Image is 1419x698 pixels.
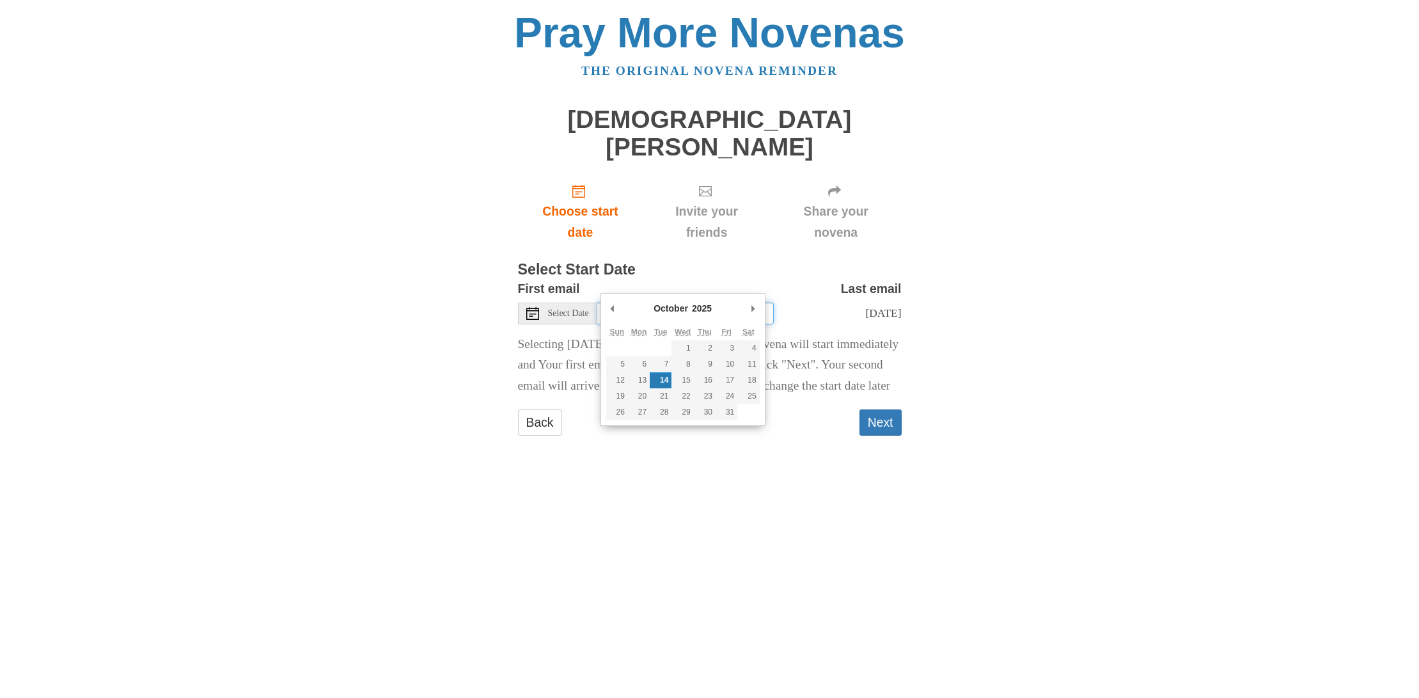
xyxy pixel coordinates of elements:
label: First email [518,278,580,299]
abbr: Monday [631,328,647,337]
button: 30 [694,404,716,420]
a: Back [518,409,562,436]
div: Click "Next" to confirm your start date first. [643,173,770,250]
abbr: Friday [721,328,731,337]
div: October [652,299,690,318]
button: 1 [671,340,693,356]
button: 17 [716,372,737,388]
button: 18 [737,372,759,388]
button: 5 [606,356,628,372]
a: Pray More Novenas [514,9,905,56]
abbr: Tuesday [654,328,667,337]
button: 13 [628,372,650,388]
button: 4 [737,340,759,356]
button: 3 [716,340,737,356]
button: 14 [650,372,671,388]
button: 2 [694,340,716,356]
div: Click "Next" to confirm your start date first. [771,173,902,250]
button: Previous Month [606,299,619,318]
button: 24 [716,388,737,404]
button: 19 [606,388,628,404]
button: 15 [671,372,693,388]
button: 26 [606,404,628,420]
abbr: Sunday [609,328,624,337]
label: Last email [841,278,902,299]
abbr: Thursday [698,328,712,337]
button: Next [859,409,902,436]
button: 21 [650,388,671,404]
p: Selecting [DATE] as the start date means Your novena will start immediately and Your first email ... [518,334,902,397]
button: 25 [737,388,759,404]
button: 29 [671,404,693,420]
button: 12 [606,372,628,388]
button: 28 [650,404,671,420]
button: 9 [694,356,716,372]
button: 31 [716,404,737,420]
button: 8 [671,356,693,372]
div: 2025 [690,299,714,318]
input: Use the arrow keys to pick a date [597,303,774,324]
span: Share your novena [783,201,889,243]
button: 10 [716,356,737,372]
button: Next Month [747,299,760,318]
span: Select Date [548,309,589,318]
span: Choose start date [531,201,631,243]
h1: [DEMOGRAPHIC_DATA][PERSON_NAME] [518,106,902,161]
button: 27 [628,404,650,420]
abbr: Saturday [742,328,755,337]
abbr: Wednesday [675,328,691,337]
button: 7 [650,356,671,372]
button: 6 [628,356,650,372]
a: Choose start date [518,173,643,250]
button: 20 [628,388,650,404]
span: [DATE] [865,306,901,319]
a: The original novena reminder [581,64,838,77]
button: 11 [737,356,759,372]
button: 16 [694,372,716,388]
button: 23 [694,388,716,404]
span: Invite your friends [655,201,757,243]
h3: Select Start Date [518,262,902,278]
button: 22 [671,388,693,404]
